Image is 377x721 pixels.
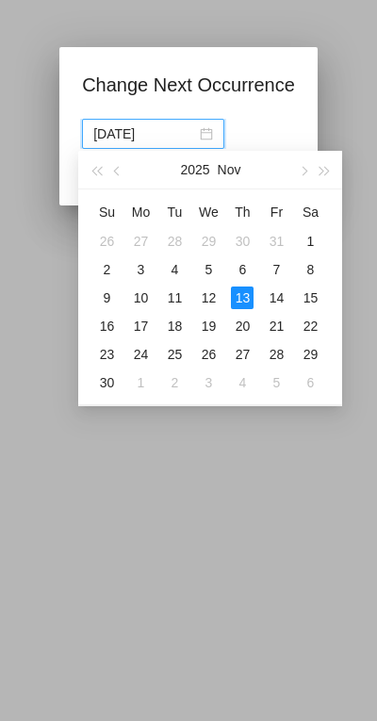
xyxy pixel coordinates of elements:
[265,315,287,337] div: 21
[157,369,191,397] td: 12/2/2025
[95,343,118,366] div: 23
[123,284,157,312] td: 11/10/2025
[299,287,321,309] div: 15
[225,312,259,340] td: 11/20/2025
[225,197,259,227] th: Thu
[293,151,314,188] button: Next month (PageDown)
[129,315,152,337] div: 17
[157,197,191,227] th: Tue
[90,369,123,397] td: 11/30/2025
[259,369,293,397] td: 12/5/2025
[225,255,259,284] td: 11/6/2025
[82,70,295,100] h1: Change Next Occurrence
[123,197,157,227] th: Mon
[180,151,209,188] button: 2025
[163,371,186,394] div: 2
[293,255,327,284] td: 11/8/2025
[299,315,321,337] div: 22
[259,255,293,284] td: 11/7/2025
[293,227,327,255] td: 11/1/2025
[129,258,152,281] div: 3
[123,255,157,284] td: 11/3/2025
[293,284,327,312] td: 11/15/2025
[293,197,327,227] th: Sat
[218,151,241,188] button: Nov
[95,315,118,337] div: 16
[225,340,259,369] td: 11/27/2025
[259,197,293,227] th: Fri
[157,284,191,312] td: 11/11/2025
[90,227,123,255] td: 10/26/2025
[95,258,118,281] div: 2
[259,340,293,369] td: 11/28/2025
[163,343,186,366] div: 25
[231,230,254,253] div: 30
[191,312,225,340] td: 11/19/2025
[157,340,191,369] td: 11/25/2025
[95,371,118,394] div: 30
[90,312,123,340] td: 11/16/2025
[123,369,157,397] td: 12/1/2025
[191,284,225,312] td: 11/12/2025
[265,230,287,253] div: 31
[225,227,259,255] td: 10/30/2025
[129,287,152,309] div: 10
[231,258,254,281] div: 6
[299,343,321,366] div: 29
[90,255,123,284] td: 11/2/2025
[197,343,220,366] div: 26
[191,369,225,397] td: 12/3/2025
[123,227,157,255] td: 10/27/2025
[259,312,293,340] td: 11/21/2025
[197,315,220,337] div: 19
[90,284,123,312] td: 11/9/2025
[197,287,220,309] div: 12
[163,230,186,253] div: 28
[129,230,152,253] div: 27
[191,197,225,227] th: Wed
[191,227,225,255] td: 10/29/2025
[107,151,128,188] button: Previous month (PageUp)
[231,287,254,309] div: 13
[299,371,321,394] div: 6
[90,340,123,369] td: 11/23/2025
[299,258,321,281] div: 8
[157,227,191,255] td: 10/28/2025
[86,151,107,188] button: Last year (Control + left)
[163,258,186,281] div: 4
[197,258,220,281] div: 5
[314,151,335,188] button: Next year (Control + right)
[293,312,327,340] td: 11/22/2025
[225,369,259,397] td: 12/4/2025
[95,287,118,309] div: 9
[293,340,327,369] td: 11/29/2025
[90,197,123,227] th: Sun
[293,369,327,397] td: 12/6/2025
[123,312,157,340] td: 11/17/2025
[191,340,225,369] td: 11/26/2025
[93,123,196,144] input: Select date
[231,315,254,337] div: 20
[163,315,186,337] div: 18
[259,227,293,255] td: 10/31/2025
[191,255,225,284] td: 11/5/2025
[157,312,191,340] td: 11/18/2025
[265,343,287,366] div: 28
[163,287,186,309] div: 11
[123,340,157,369] td: 11/24/2025
[299,230,321,253] div: 1
[265,371,287,394] div: 5
[265,258,287,281] div: 7
[259,284,293,312] td: 11/14/2025
[225,284,259,312] td: 11/13/2025
[231,343,254,366] div: 27
[197,230,220,253] div: 29
[265,287,287,309] div: 14
[231,371,254,394] div: 4
[95,230,118,253] div: 26
[129,371,152,394] div: 1
[197,371,220,394] div: 3
[157,255,191,284] td: 11/4/2025
[129,343,152,366] div: 24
